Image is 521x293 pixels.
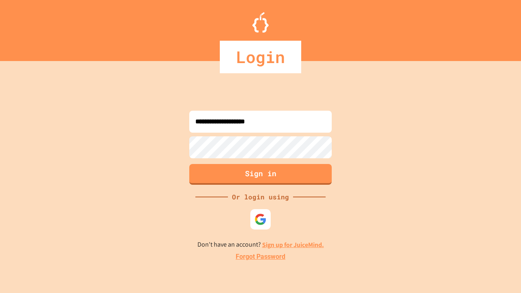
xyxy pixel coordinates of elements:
a: Forgot Password [236,252,285,262]
button: Sign in [189,164,332,185]
a: Sign up for JuiceMind. [262,241,324,249]
img: google-icon.svg [254,213,267,225]
iframe: chat widget [453,225,513,260]
p: Don't have an account? [197,240,324,250]
img: Logo.svg [252,12,269,33]
div: Or login using [228,192,293,202]
div: Login [220,41,301,73]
